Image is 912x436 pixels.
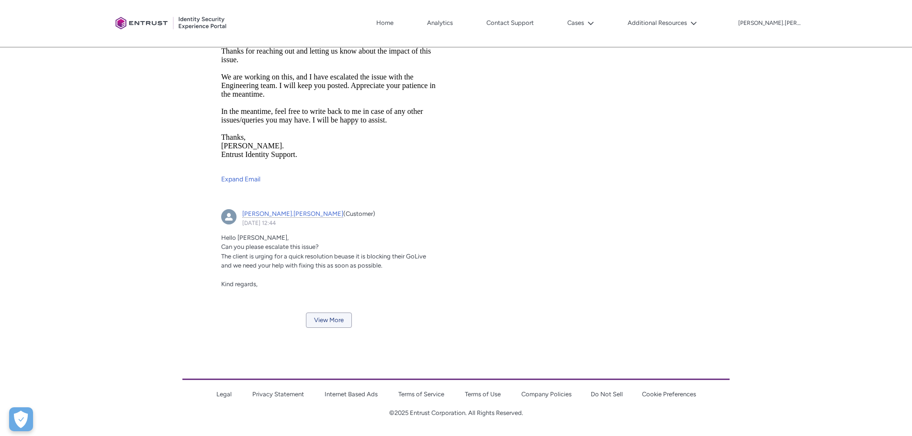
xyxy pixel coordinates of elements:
div: Cookie Preferences [9,407,33,431]
img: alexandru.tudor [221,209,236,224]
span: The client is urging for a quick resolution beuase it is blocking their GoLive and we need your h... [221,253,426,269]
a: Cookie Preferences [642,391,696,398]
button: Open Preferences [9,407,33,431]
a: Home [374,16,396,30]
a: Do Not Sell [591,391,623,398]
a: Terms of Service [398,391,444,398]
iframe: Email Preview [221,30,437,168]
a: Terms of Use [465,391,501,398]
button: View More Posts [306,313,352,328]
a: [DATE] 12:44 [242,220,276,226]
a: [PERSON_NAME].[PERSON_NAME] [242,210,343,218]
p: ©2025 Entrust Corporation. All Rights Reserved. [182,408,730,418]
button: Additional Resources [625,16,699,30]
span: Hello [PERSON_NAME], [221,234,289,241]
button: User Profile alexandru.tudor [738,18,801,27]
p: [PERSON_NAME].[PERSON_NAME] [738,20,800,27]
a: Analytics, opens in new tab [425,16,455,30]
a: Legal [216,391,232,398]
a: Contact Support [484,16,536,30]
span: Can you please escalate this issue? [221,243,319,250]
a: Expand Email [221,168,437,184]
span: (Customer) [343,210,375,217]
span: Kind regards, [221,280,258,288]
a: Privacy Statement [252,391,304,398]
a: Company Policies [521,391,572,398]
a: Internet Based Ads [325,391,378,398]
article: alexandru.tudor, 12 August 2025 at 12:44 [215,203,442,302]
button: Cases [565,16,597,30]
